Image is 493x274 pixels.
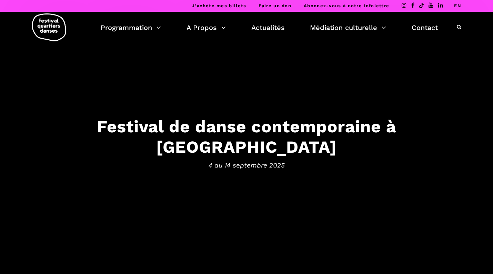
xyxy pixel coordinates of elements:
a: Médiation culturelle [310,22,386,33]
img: logo-fqd-med [32,13,66,41]
span: 4 au 14 septembre 2025 [33,160,460,171]
a: EN [454,3,461,8]
a: Programmation [101,22,161,33]
a: Contact [412,22,438,33]
h3: Festival de danse contemporaine à [GEOGRAPHIC_DATA] [33,116,460,157]
a: J’achète mes billets [192,3,246,8]
a: Actualités [251,22,285,33]
a: A Propos [187,22,226,33]
a: Abonnez-vous à notre infolettre [304,3,389,8]
a: Faire un don [259,3,291,8]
